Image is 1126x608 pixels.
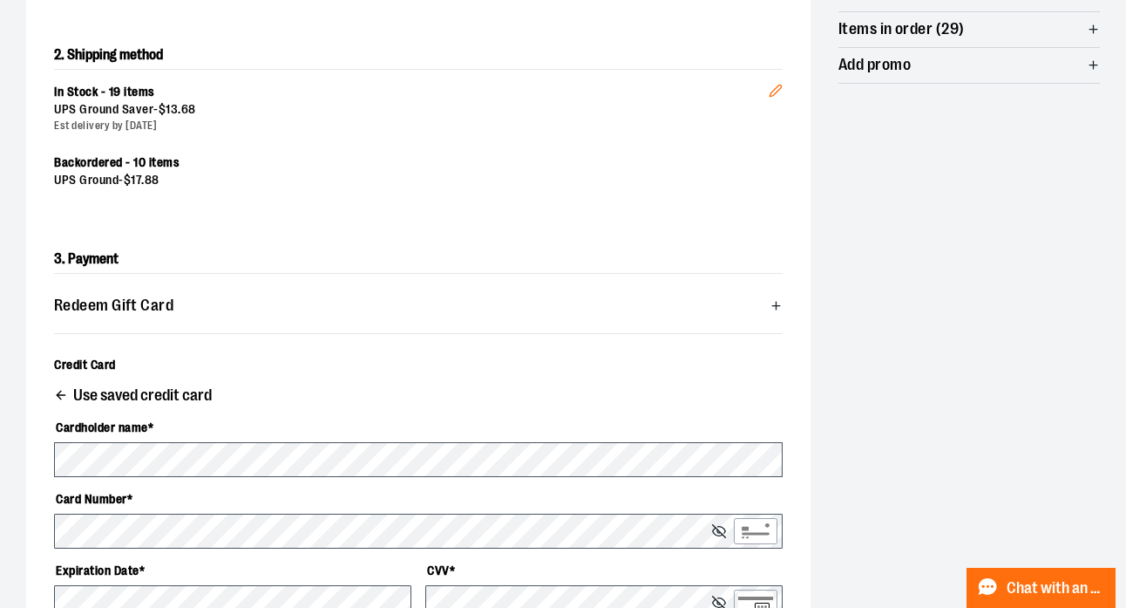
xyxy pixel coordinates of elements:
[54,358,116,372] span: Credit Card
[54,119,769,133] div: Est delivery by [DATE]
[1007,580,1105,597] span: Chat with an Expert
[755,56,797,117] button: Edit
[54,245,783,274] h2: 3. Payment
[838,48,1100,83] button: Add promo
[54,41,783,69] h2: 2. Shipping method
[54,288,783,323] button: Redeem Gift Card
[166,102,178,116] span: 13
[124,173,132,187] span: $
[54,484,783,514] label: Card Number *
[178,102,181,116] span: .
[425,556,783,585] label: CVV *
[54,101,769,119] div: UPS Ground Saver -
[73,387,212,404] span: Use saved credit card
[54,413,783,442] label: Cardholder name *
[54,172,769,189] div: UPS Ground -
[838,21,965,38] span: Items in order (29)
[838,57,911,73] span: Add promo
[54,84,769,101] div: In Stock - 19 items
[54,387,212,407] button: Use saved credit card
[159,102,166,116] span: $
[54,556,411,585] label: Expiration Date *
[141,173,145,187] span: .
[181,102,196,116] span: 68
[145,173,159,187] span: 88
[54,154,769,172] div: Backordered - 10 items
[131,173,141,187] span: 17
[838,12,1100,47] button: Items in order (29)
[967,568,1116,608] button: Chat with an Expert
[54,297,173,314] span: Redeem Gift Card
